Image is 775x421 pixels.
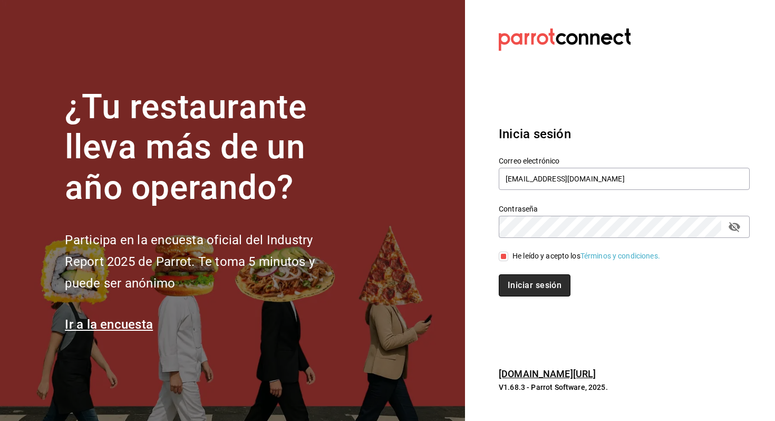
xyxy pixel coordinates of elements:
[499,125,750,143] h3: Inicia sesión
[499,368,596,379] a: [DOMAIN_NAME][URL]
[725,218,743,236] button: passwordField
[499,157,750,164] label: Correo electrónico
[65,229,350,294] h2: Participa en la encuesta oficial del Industry Report 2025 de Parrot. Te toma 5 minutos y puede se...
[580,252,660,260] a: Términos y condiciones.
[499,205,750,212] label: Contraseña
[65,87,350,208] h1: ¿Tu restaurante lleva más de un año operando?
[499,382,750,393] p: V1.68.3 - Parrot Software, 2025.
[65,317,153,332] a: Ir a la encuesta
[499,168,750,190] input: Ingresa tu correo electrónico
[512,251,660,262] div: He leído y acepto los
[499,274,570,296] button: Iniciar sesión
